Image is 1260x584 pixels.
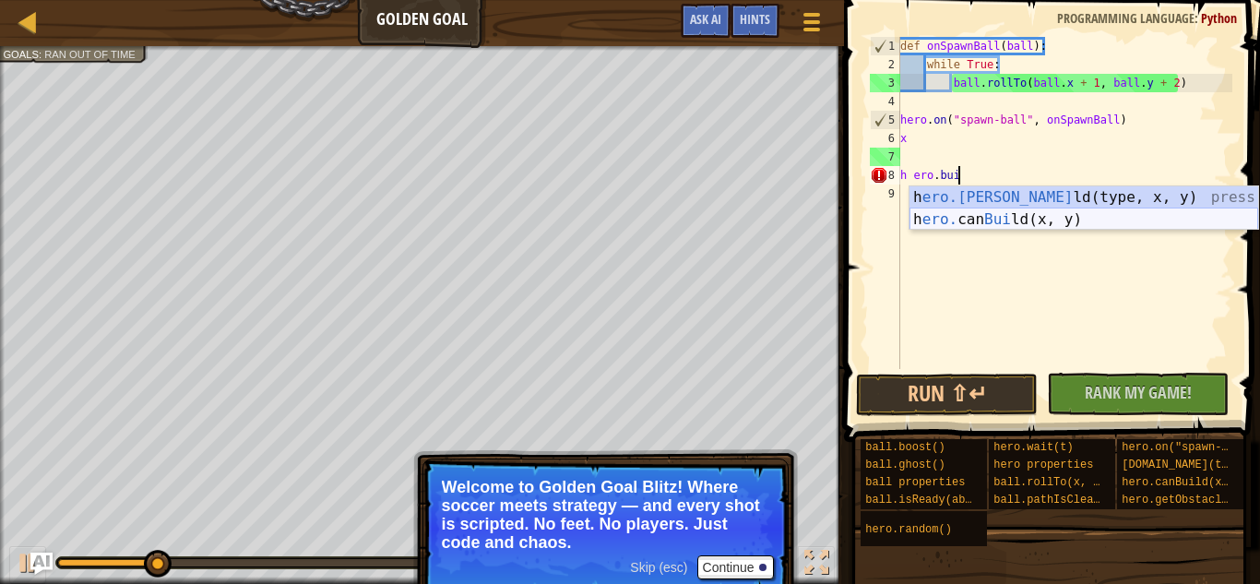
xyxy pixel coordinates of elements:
div: 6 [870,129,900,148]
span: Hints [740,10,770,28]
div: 8 [870,166,900,185]
span: ball.ghost() [865,459,945,471]
span: Skip (esc) [630,560,687,575]
button: Rank My Game! [1047,373,1229,415]
span: ball.rollTo(x, y) [993,476,1106,489]
div: 2 [870,55,900,74]
button: Ctrl + P: Play [9,546,46,584]
span: : [39,48,44,60]
span: hero.canBuild(x, y) [1122,476,1248,489]
div: 7 [870,148,900,166]
div: 5 [871,111,900,129]
p: Welcome to Golden Goal Blitz! Where soccer meets strategy — and every shot is scripted. No feet. ... [442,478,769,552]
button: Ask AI [30,553,53,575]
button: Continue [697,555,774,579]
button: Run ⇧↵ [856,374,1038,416]
span: Python [1201,9,1237,27]
button: Ask AI [681,4,731,38]
span: hero.wait(t) [993,441,1073,454]
span: Goals [3,48,39,60]
div: 4 [870,92,900,111]
div: 1 [871,37,900,55]
span: ball.pathIsClear(x, y) [993,494,1139,507]
span: hero.random() [865,523,952,536]
span: Rank My Game! [1085,381,1192,404]
span: Ran out of time [44,48,136,60]
span: hero properties [993,459,1093,471]
span: : [1195,9,1201,27]
span: ball.boost() [865,441,945,454]
div: 9 [870,185,900,203]
div: 3 [870,74,900,92]
button: Toggle fullscreen [798,546,835,584]
button: Show game menu [789,4,835,47]
span: Ask AI [690,10,721,28]
span: Programming language [1057,9,1195,27]
span: ball.isReady(ability) [865,494,1004,507]
span: ball properties [865,476,965,489]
